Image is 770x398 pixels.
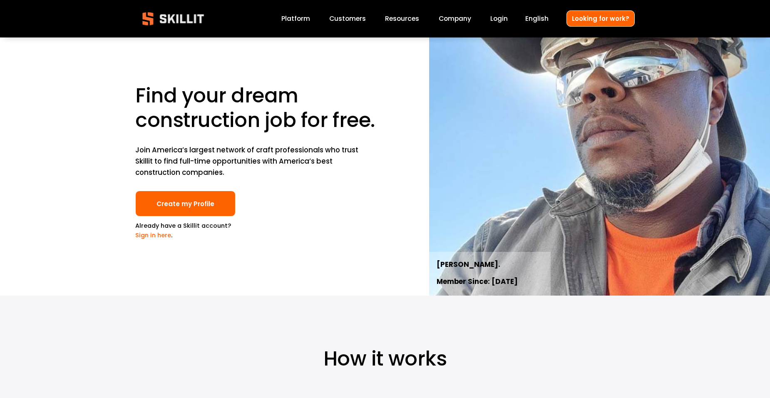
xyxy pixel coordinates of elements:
a: Looking for work? [566,10,635,27]
a: Sign in here [135,231,171,239]
span: Resources [385,14,419,23]
div: language picker [525,13,549,25]
h1: Find your dream construction job for free. [135,83,383,132]
p: Already have a Skillit account? . [135,221,236,240]
a: Platform [281,13,310,25]
a: folder dropdown [385,13,419,25]
span: English [525,14,549,23]
a: Create my Profile [135,191,236,217]
a: Company [439,13,471,25]
strong: [PERSON_NAME]. [437,259,500,271]
h1: How it works [135,346,635,371]
p: Join America’s largest network of craft professionals who trust Skillit to find full-time opportu... [135,144,362,178]
a: Login [490,13,508,25]
a: Customers [329,13,366,25]
strong: Member Since: [DATE] [437,276,518,288]
img: Skillit [135,6,211,31]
